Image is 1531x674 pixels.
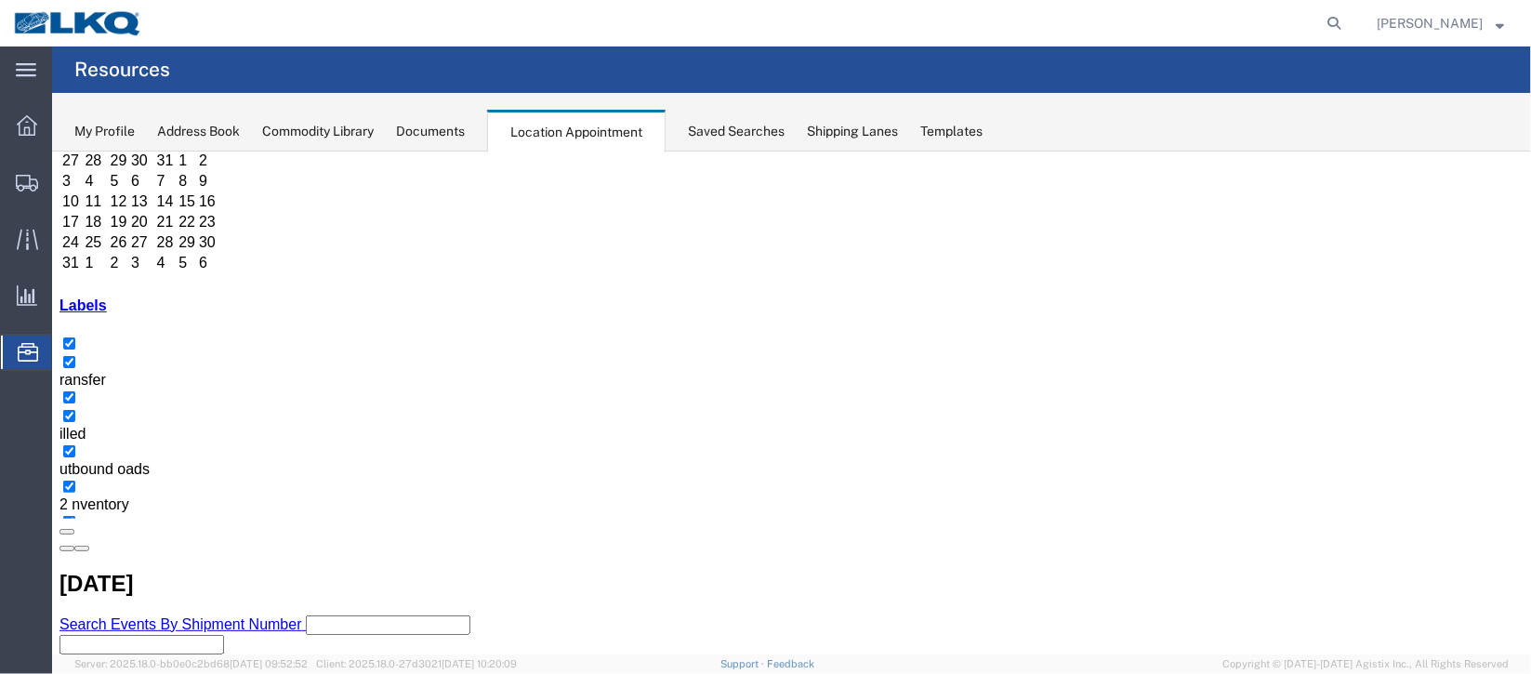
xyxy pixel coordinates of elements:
[807,122,898,141] div: Shipping Lanes
[767,658,814,669] a: Feedback
[74,122,135,141] div: My Profile
[157,122,240,141] div: Address Book
[1377,13,1483,33] span: Christopher Sanchez
[1222,656,1509,672] span: Copyright © [DATE]-[DATE] Agistix Inc., All Rights Reserved
[920,122,983,141] div: Templates
[688,122,785,141] div: Saved Searches
[316,658,517,669] span: Client: 2025.18.0-27d3021
[74,46,170,93] h4: Resources
[720,658,767,669] a: Support
[1376,12,1505,34] button: [PERSON_NAME]
[442,658,517,669] span: [DATE] 10:20:09
[487,110,666,152] div: Location Appointment
[396,122,465,141] div: Documents
[262,122,374,141] div: Commodity Library
[52,152,1531,654] iframe: FS Legacy Container
[74,658,308,669] span: Server: 2025.18.0-bb0e0c2bd68
[13,9,143,37] img: logo
[230,658,308,669] span: [DATE] 09:52:52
